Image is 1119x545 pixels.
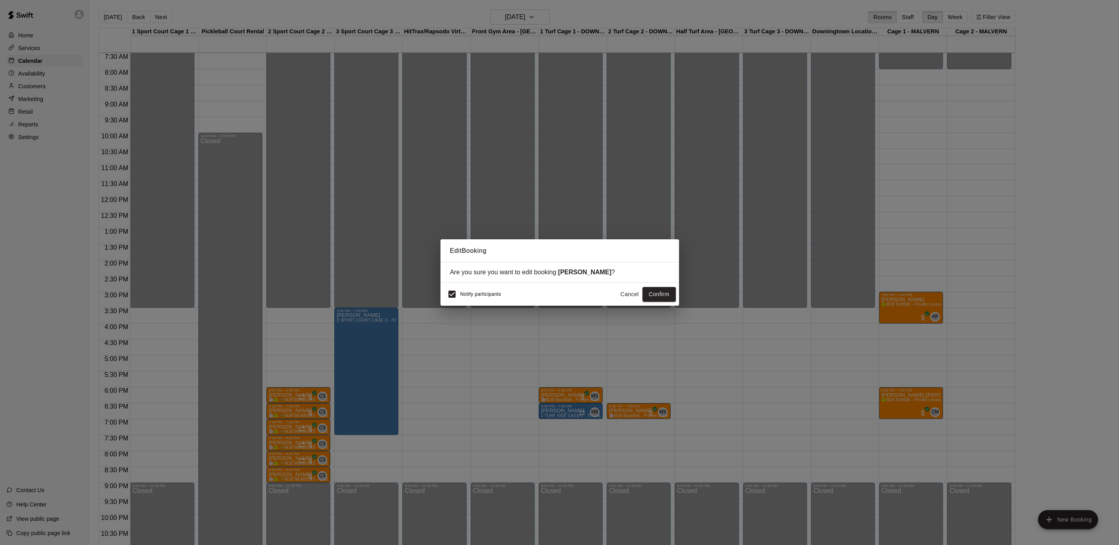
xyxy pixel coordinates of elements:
button: Confirm [642,287,676,302]
h2: Edit Booking [440,239,679,262]
span: Notify participants [460,292,501,297]
div: Are you sure you want to edit booking ? [450,269,669,276]
strong: [PERSON_NAME] [558,269,611,275]
button: Cancel [617,287,642,302]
